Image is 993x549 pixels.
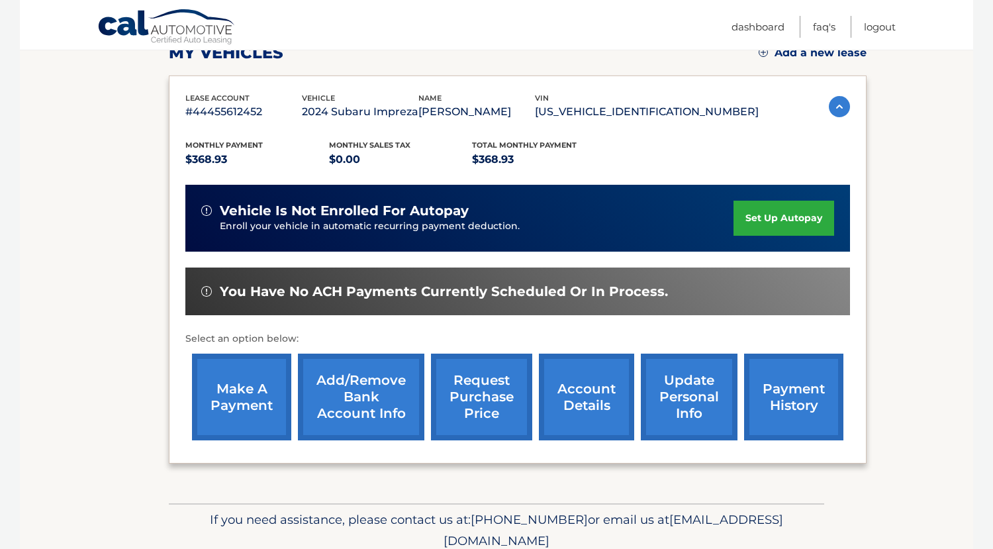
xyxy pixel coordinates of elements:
[535,93,549,103] span: vin
[185,150,329,169] p: $368.93
[192,354,291,440] a: make a payment
[201,286,212,297] img: alert-white.svg
[418,93,442,103] span: name
[759,46,867,60] a: Add a new lease
[444,512,783,548] span: [EMAIL_ADDRESS][DOMAIN_NAME]
[302,93,335,103] span: vehicle
[201,205,212,216] img: alert-white.svg
[431,354,532,440] a: request purchase price
[185,140,263,150] span: Monthly Payment
[329,140,410,150] span: Monthly sales Tax
[471,512,588,527] span: [PHONE_NUMBER]
[418,103,535,121] p: [PERSON_NAME]
[744,354,843,440] a: payment history
[169,43,283,63] h2: my vehicles
[302,103,418,121] p: 2024 Subaru Impreza
[472,150,616,169] p: $368.93
[732,16,784,38] a: Dashboard
[220,283,668,300] span: You have no ACH payments currently scheduled or in process.
[813,16,835,38] a: FAQ's
[329,150,473,169] p: $0.00
[829,96,850,117] img: accordion-active.svg
[298,354,424,440] a: Add/Remove bank account info
[733,201,834,236] a: set up autopay
[535,103,759,121] p: [US_VEHICLE_IDENTIFICATION_NUMBER]
[97,9,236,47] a: Cal Automotive
[220,203,469,219] span: vehicle is not enrolled for autopay
[641,354,737,440] a: update personal info
[864,16,896,38] a: Logout
[539,354,634,440] a: account details
[472,140,577,150] span: Total Monthly Payment
[185,103,302,121] p: #44455612452
[185,93,250,103] span: lease account
[185,331,850,347] p: Select an option below:
[759,48,768,57] img: add.svg
[220,219,733,234] p: Enroll your vehicle in automatic recurring payment deduction.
